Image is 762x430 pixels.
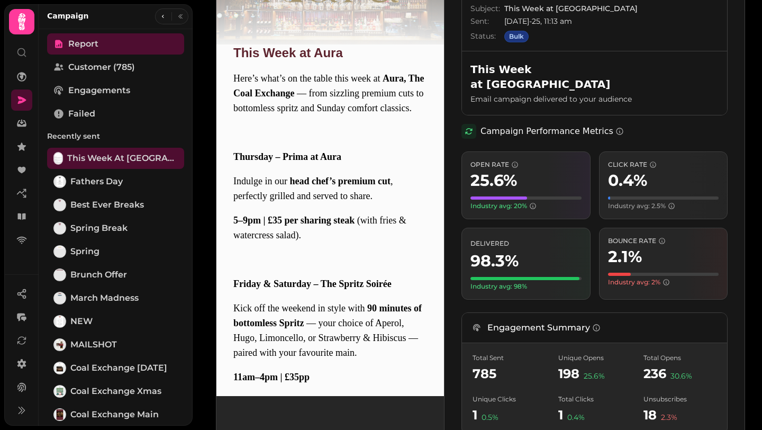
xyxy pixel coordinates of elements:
span: Open Rate [470,160,582,169]
img: Coal Exchange Xmas [55,386,65,397]
span: 2.3 % [661,412,677,424]
div: Visual representation of your bounce rate (2.1%). For bounce rate, LOWER is better. The bar is re... [608,273,719,276]
a: Coal Exchange New Year's EveCoal Exchange [DATE] [47,357,184,379]
a: Best Ever BreaksBest Ever Breaks [47,194,184,216]
a: SpringSpring [47,241,184,262]
h2: This Week at [GEOGRAPHIC_DATA] [470,62,674,92]
div: Bulk [504,31,529,42]
span: Percentage of emails that were successfully delivered to recipients' inboxes. Higher is better. [470,239,509,247]
img: MAILSHOT [55,339,65,350]
img: This Week at Aura [55,153,62,164]
img: Coal Exchange Main [55,409,65,420]
a: Failed [47,103,184,124]
a: This Week at AuraThis Week at [GEOGRAPHIC_DATA] [47,148,184,169]
span: Industry avg: 2.5% [608,202,675,210]
span: 30.6 % [670,371,692,382]
span: brunch offer [70,268,127,281]
span: 1 [473,407,477,424]
a: Coal Exchange MainCoal Exchange Main [47,404,184,425]
span: Status: [470,31,504,42]
h2: Campaign Performance Metrics [480,125,624,138]
span: 0.5 % [482,412,498,424]
span: Click Rate [608,160,719,169]
img: Fathers Day [55,176,65,187]
span: Coal Exchange Main [70,408,159,421]
span: Number of recipients who chose to unsubscribe after receiving this campaign. LOWER is better - th... [643,395,716,404]
span: Number of unique recipients who clicked a link in the email at least once [473,395,546,404]
h3: Engagement Summary [487,321,601,334]
img: brunch offer [55,270,65,280]
img: Spring Break [55,223,65,234]
span: [DATE]-25, 11:13 am [504,16,719,26]
span: Total number of emails attempted to be sent in this campaign [473,354,546,362]
a: MAILSHOTMAILSHOT [47,334,184,355]
span: 198 [558,365,579,382]
a: brunch offerbrunch offer [47,264,184,285]
span: This Week at [GEOGRAPHIC_DATA] [67,152,178,165]
span: 1 [558,407,563,424]
span: Customer (785) [68,61,135,74]
img: March Madness [55,293,65,303]
p: Recently sent [47,127,184,146]
span: 18 [643,407,657,424]
span: Report [68,38,98,50]
img: Spring [55,246,65,257]
div: Visual representation of your open rate (25.6%) compared to a scale of 50%. The fuller the bar, t... [470,196,582,200]
span: Spring [70,245,99,258]
span: 785 [473,365,546,382]
span: Engagements [68,84,130,97]
span: 0.4 % [608,171,647,190]
a: Customer (785) [47,57,184,78]
span: 25.6 % [584,371,605,382]
a: Coal Exchange XmasCoal Exchange Xmas [47,381,184,402]
span: Bounce Rate [608,237,719,245]
a: Engagements [47,80,184,101]
a: March MadnessMarch Madness [47,288,184,309]
span: 98.3 % [470,252,519,271]
span: March Madness [70,292,139,304]
span: Failed [68,107,95,120]
span: Sent: [470,16,504,26]
a: Report [47,33,184,55]
span: Total number of times emails were opened (includes multiple opens by the same recipient) [643,354,716,362]
span: Industry avg: 2% [608,278,670,286]
img: NEW [55,316,65,327]
span: Industry avg: 20% [470,202,537,210]
span: Coal Exchange Xmas [70,385,161,398]
span: 2.1 % [608,247,642,266]
span: NEW [70,315,93,328]
span: Total number of link clicks (includes multiple clicks by the same recipient) [558,395,631,404]
span: Subject: [470,3,504,14]
a: Spring BreakSpring Break [47,218,184,239]
img: Coal Exchange New Year's Eve [55,363,65,373]
h2: Campaign [47,11,89,21]
span: Your delivery rate meets or exceeds the industry standard of 98%. Great list quality! [470,282,527,291]
div: Visual representation of your delivery rate (98.3%). The fuller the bar, the better. [470,277,582,280]
span: Spring Break [70,222,128,235]
span: 25.6 % [470,171,517,190]
span: Number of unique recipients who opened the email at least once [558,354,631,362]
div: Visual representation of your click rate (0.4%) compared to a scale of 20%. The fuller the bar, t... [608,196,719,200]
a: Fathers DayFathers Day [47,171,184,192]
img: Best Ever Breaks [55,200,65,210]
span: Best Ever Breaks [70,199,144,211]
span: Fathers Day [70,175,123,188]
span: 236 [643,365,666,382]
span: This Week at [GEOGRAPHIC_DATA] [504,3,719,14]
span: Coal Exchange [DATE] [70,362,167,374]
a: NEWNEW [47,311,184,332]
p: Email campaign delivered to your audience [470,94,719,104]
span: 0.4 % [567,412,585,424]
span: MAILSHOT [70,338,117,351]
